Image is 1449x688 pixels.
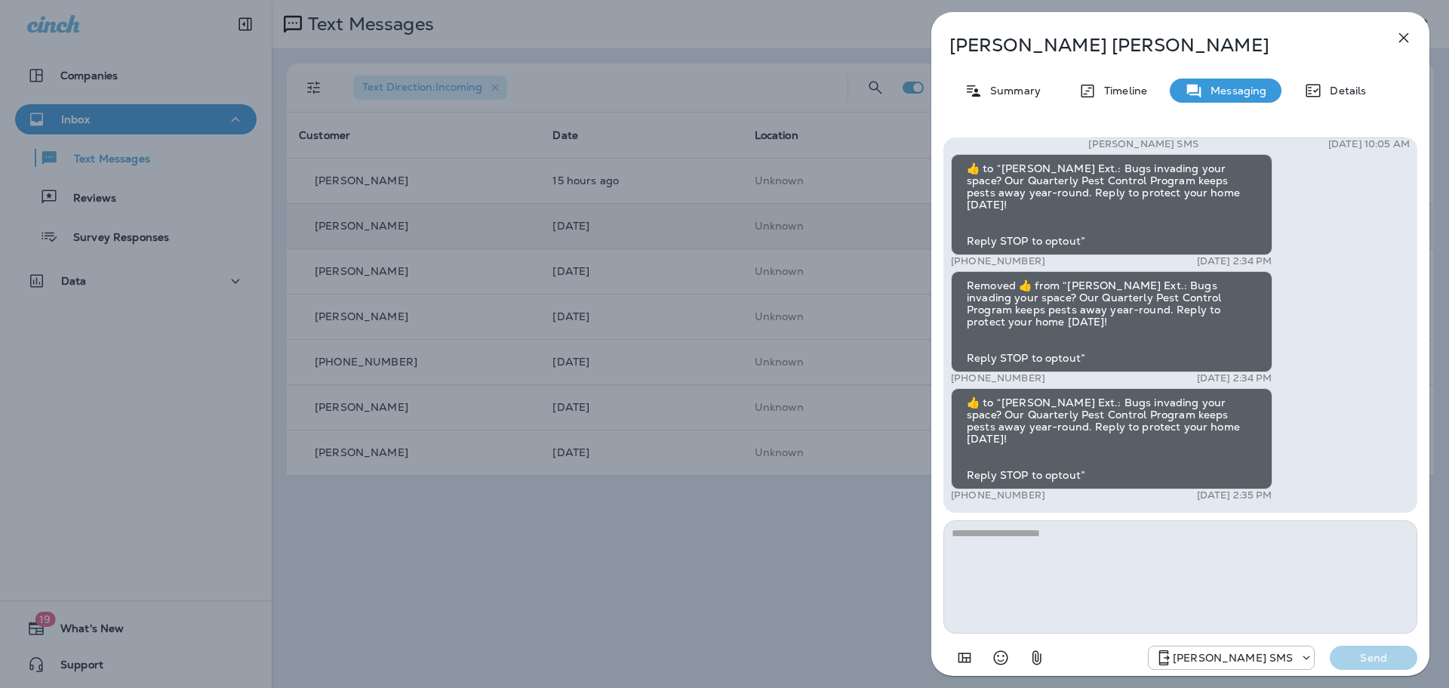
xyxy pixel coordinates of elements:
[951,255,1045,267] p: [PHONE_NUMBER]
[1088,138,1198,150] p: [PERSON_NAME] SMS
[1173,652,1293,664] p: [PERSON_NAME] SMS
[949,643,980,673] button: Add in a premade template
[1203,85,1266,97] p: Messaging
[1149,649,1314,667] div: +1 (757) 760-3335
[949,35,1361,56] p: [PERSON_NAME] [PERSON_NAME]
[1197,489,1272,501] p: [DATE] 2:35 PM
[1328,138,1410,150] p: [DATE] 10:05 AM
[1197,255,1272,267] p: [DATE] 2:34 PM
[983,85,1041,97] p: Summary
[951,388,1272,489] div: ​👍​ to “ [PERSON_NAME] Ext.: Bugs invading your space? Our Quarterly Pest Control Program keeps p...
[951,154,1272,255] div: ​👍​ to “ [PERSON_NAME] Ext.: Bugs invading your space? Our Quarterly Pest Control Program keeps p...
[1322,85,1366,97] p: Details
[951,489,1045,501] p: [PHONE_NUMBER]
[951,372,1045,384] p: [PHONE_NUMBER]
[1097,85,1147,97] p: Timeline
[951,271,1272,372] div: Removed ‌👍‌ from “ [PERSON_NAME] Ext.: Bugs invading your space? Our Quarterly Pest Control Progr...
[1197,372,1272,384] p: [DATE] 2:34 PM
[986,643,1016,673] button: Select an emoji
